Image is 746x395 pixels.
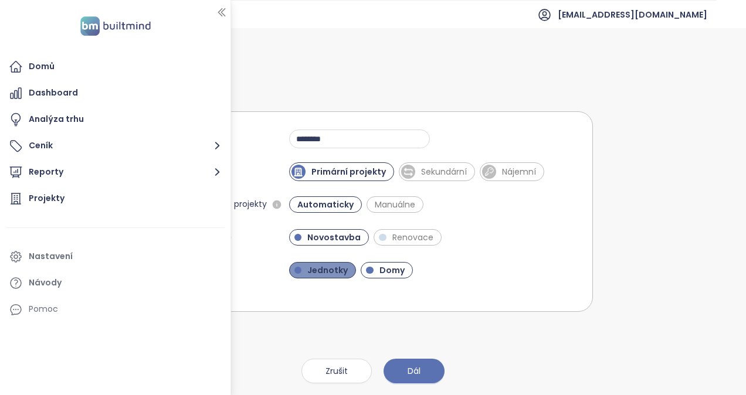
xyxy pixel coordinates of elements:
[369,199,421,210] span: Manuálne
[29,275,62,290] div: Návody
[6,245,225,268] a: Nastavení
[374,264,411,276] span: Domy
[77,14,154,38] img: logo
[384,359,445,383] button: Dál
[558,1,707,29] span: [EMAIL_ADDRESS][DOMAIN_NAME]
[408,365,421,377] span: Dál
[29,59,55,74] div: Domů
[496,166,542,178] span: Nájemní
[301,231,367,243] span: Novostavba
[6,81,225,105] a: Dashboard
[6,108,225,131] a: Analýza trhu
[291,199,360,210] span: Automaticky
[6,134,225,158] button: Ceník
[484,167,494,176] img: rental market
[415,166,473,178] span: Sekundární
[301,264,354,276] span: Jednotky
[403,167,413,176] img: secondary market
[29,86,78,100] div: Dashboard
[29,112,84,127] div: Analýza trhu
[6,55,225,79] a: Domů
[6,271,225,295] a: Návody
[293,167,303,177] img: primary market
[270,197,284,212] button: Zahrnout nové projekty
[301,359,372,383] button: Zrušit
[6,187,225,210] a: Projekty
[6,161,225,184] button: Reporty
[306,166,392,178] span: Primární projekty
[29,191,65,206] div: Projekty
[29,249,73,264] div: Nastavení
[29,302,58,316] div: Pomoc
[386,231,439,243] span: Renovace
[325,365,348,377] span: Zrušit
[6,298,225,321] div: Pomoc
